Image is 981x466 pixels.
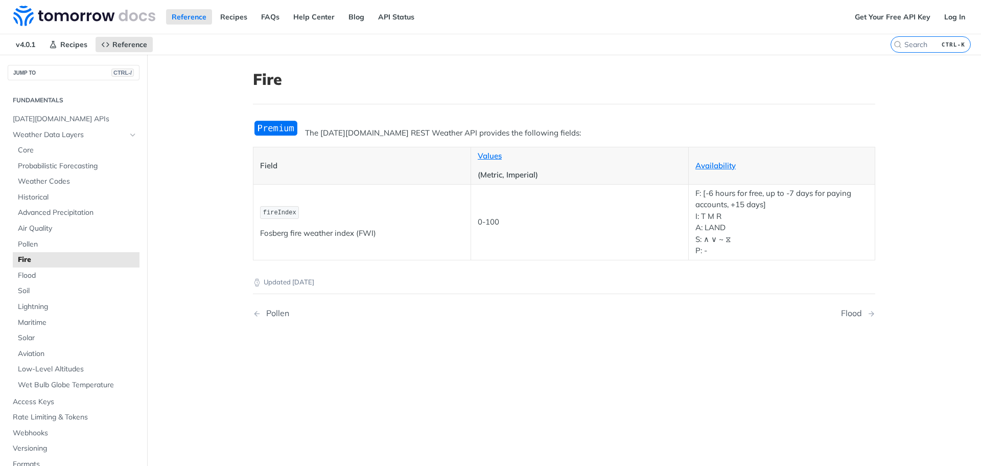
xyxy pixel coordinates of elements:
[8,410,139,425] a: Rate Limiting & Tokens
[18,208,137,218] span: Advanced Precipitation
[18,161,137,171] span: Probabilistic Forecasting
[13,443,137,454] span: Versioning
[13,143,139,158] a: Core
[288,9,340,25] a: Help Center
[253,70,875,88] h1: Fire
[18,286,137,296] span: Soil
[8,65,139,80] button: JUMP TOCTRL-/
[111,69,134,77] span: CTRL-/
[13,346,139,362] a: Aviation
[10,37,41,52] span: v4.0.1
[260,160,464,172] p: Field
[253,127,875,139] p: The [DATE][DOMAIN_NAME] REST Weather API provides the following fields:
[13,205,139,220] a: Advanced Precipitation
[13,114,137,124] span: [DATE][DOMAIN_NAME] APIs
[478,216,682,228] p: 0-100
[43,37,93,52] a: Recipes
[13,159,139,174] a: Probabilistic Forecasting
[939,39,968,50] kbd: CTRL-K
[13,378,139,393] a: Wet Bulb Globe Temperature
[372,9,420,25] a: API Status
[18,145,137,156] span: Core
[261,308,289,318] div: Pollen
[849,9,936,25] a: Get Your Free API Key
[18,349,137,359] span: Aviation
[18,302,137,312] span: Lightning
[129,131,137,139] button: Hide subpages for Weather Data Layers
[96,37,153,52] a: Reference
[695,188,868,257] p: F: [-6 hours for free, up to -7 days for paying accounts, +15 days] I: T M R A: LAND S: ∧ ∨ ~ ⧖ P: -
[260,228,464,239] p: Fosberg fire weather index (FWI)
[18,176,137,187] span: Weather Codes
[18,239,137,250] span: Pollen
[343,9,370,25] a: Blog
[8,96,139,105] h2: Fundamentals
[13,190,139,205] a: Historical
[13,237,139,252] a: Pollen
[8,441,139,456] a: Versioning
[215,9,253,25] a: Recipes
[60,40,87,49] span: Recipes
[13,299,139,315] a: Lightning
[18,255,137,265] span: Fire
[18,318,137,328] span: Maritime
[478,169,682,181] p: (Metric, Imperial)
[13,428,137,438] span: Webhooks
[478,151,502,161] a: Values
[894,40,902,49] svg: Search
[18,224,137,234] span: Air Quality
[695,161,736,170] a: Availability
[13,130,126,140] span: Weather Data Layers
[18,380,137,390] span: Wet Bulb Globe Temperature
[253,298,875,328] nav: Pagination Controls
[112,40,147,49] span: Reference
[8,127,139,143] a: Weather Data LayersHide subpages for Weather Data Layers
[255,9,285,25] a: FAQs
[18,333,137,343] span: Solar
[13,397,137,407] span: Access Keys
[13,412,137,423] span: Rate Limiting & Tokens
[8,426,139,441] a: Webhooks
[13,362,139,377] a: Low-Level Altitudes
[18,364,137,374] span: Low-Level Altitudes
[13,221,139,236] a: Air Quality
[13,315,139,330] a: Maritime
[8,112,139,127] a: [DATE][DOMAIN_NAME] APIs
[18,271,137,281] span: Flood
[253,277,875,287] p: Updated [DATE]
[841,308,867,318] div: Flood
[166,9,212,25] a: Reference
[13,330,139,346] a: Solar
[841,308,875,318] a: Next Page: Flood
[18,192,137,203] span: Historical
[8,394,139,410] a: Access Keys
[939,9,971,25] a: Log In
[13,283,139,299] a: Soil
[253,308,520,318] a: Previous Page: Pollen
[13,6,155,26] img: Tomorrow.io Weather API Docs
[263,209,296,216] span: fireIndex
[13,268,139,283] a: Flood
[13,252,139,268] a: Fire
[13,174,139,189] a: Weather Codes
